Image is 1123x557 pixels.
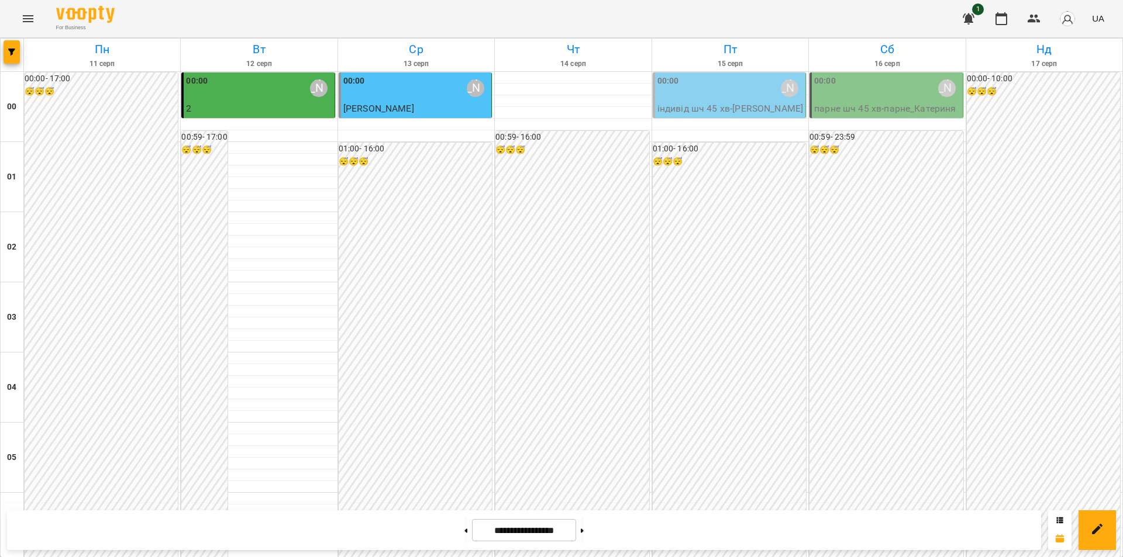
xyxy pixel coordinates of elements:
[653,143,806,155] h6: 01:00 - 16:00
[340,58,492,70] h6: 13 серп
[495,131,649,144] h6: 00:59 - 16:00
[972,4,984,15] span: 1
[495,144,649,157] h6: 😴😴😴
[654,58,807,70] h6: 15 серп
[26,40,178,58] h6: Пн
[310,79,328,97] div: Олійник Валентин
[181,144,227,157] h6: 😴😴😴
[809,131,963,144] h6: 00:59 - 23:59
[343,116,489,130] p: індивід шч 45 хв
[25,72,178,85] h6: 00:00 - 17:00
[657,75,679,88] label: 00:00
[654,40,807,58] h6: Пт
[7,311,16,324] h6: 03
[497,40,649,58] h6: Чт
[182,58,335,70] h6: 12 серп
[7,451,16,464] h6: 05
[339,143,492,155] h6: 01:00 - 16:00
[657,102,803,116] p: індивід шч 45 хв - [PERSON_NAME]
[811,58,963,70] h6: 16 серп
[7,381,16,394] h6: 04
[7,101,16,113] h6: 00
[814,75,836,88] label: 00:00
[343,103,414,114] span: [PERSON_NAME]
[781,79,798,97] div: Олійник Валентин
[653,155,806,168] h6: 😴😴😴
[343,75,365,88] label: 00:00
[814,102,960,129] p: парне шч 45 хв - парне_Катериняк
[497,58,649,70] h6: 14 серп
[467,79,484,97] div: Олійник Валентин
[1087,8,1109,29] button: UA
[7,241,16,254] h6: 02
[186,75,208,88] label: 00:00
[968,40,1121,58] h6: Нд
[1092,12,1104,25] span: UA
[56,6,115,23] img: Voopty Logo
[967,85,1120,98] h6: 😴😴😴
[186,116,332,143] p: парне шч 45 хв (парне_Катериняк)
[1059,11,1076,27] img: avatar_s.png
[182,40,335,58] h6: Вт
[7,171,16,184] h6: 01
[181,131,227,144] h6: 00:59 - 17:00
[339,155,492,168] h6: 😴😴😴
[25,85,178,98] h6: 😴😴😴
[968,58,1121,70] h6: 17 серп
[811,40,963,58] h6: Сб
[967,72,1120,85] h6: 00:00 - 10:00
[809,144,963,157] h6: 😴😴😴
[56,24,115,32] span: For Business
[26,58,178,70] h6: 11 серп
[186,102,332,116] p: 2
[14,5,42,33] button: Menu
[938,79,956,97] div: Олійник Валентин
[340,40,492,58] h6: Ср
